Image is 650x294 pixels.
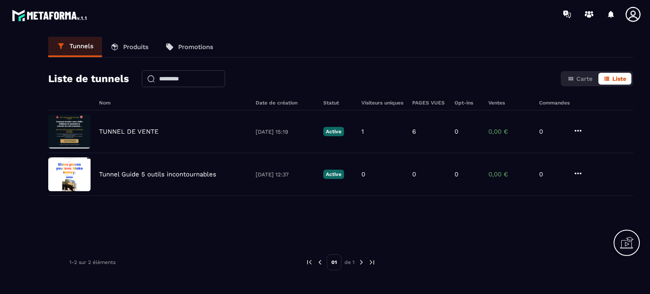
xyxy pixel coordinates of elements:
[412,128,416,135] p: 6
[361,128,364,135] p: 1
[488,170,531,178] p: 0,00 €
[327,254,342,270] p: 01
[576,75,592,82] span: Carte
[123,43,149,51] p: Produits
[316,258,324,266] img: prev
[99,170,216,178] p: Tunnel Guide 5 outils incontournables
[69,42,94,50] p: Tunnels
[454,170,458,178] p: 0
[361,170,365,178] p: 0
[102,37,157,57] a: Produits
[358,258,365,266] img: next
[368,258,376,266] img: next
[157,37,222,57] a: Promotions
[256,100,315,106] h6: Date de création
[323,100,353,106] h6: Statut
[412,100,446,106] h6: PAGES VUES
[48,115,91,148] img: image
[48,157,91,191] img: image
[454,128,458,135] p: 0
[99,128,159,135] p: TUNNEL DE VENTE
[256,129,315,135] p: [DATE] 15:19
[612,75,626,82] span: Liste
[323,127,344,136] p: Active
[12,8,88,23] img: logo
[48,37,102,57] a: Tunnels
[488,100,531,106] h6: Ventes
[69,259,116,265] p: 1-2 sur 2 éléments
[539,100,570,106] h6: Commandes
[539,170,565,178] p: 0
[361,100,404,106] h6: Visiteurs uniques
[99,100,247,106] h6: Nom
[562,73,598,85] button: Carte
[539,128,565,135] p: 0
[412,170,416,178] p: 0
[488,128,531,135] p: 0,00 €
[48,70,129,87] h2: Liste de tunnels
[306,258,313,266] img: prev
[323,170,344,179] p: Active
[598,73,631,85] button: Liste
[178,43,213,51] p: Promotions
[454,100,480,106] h6: Opt-ins
[256,171,315,178] p: [DATE] 12:37
[344,259,355,266] p: de 1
